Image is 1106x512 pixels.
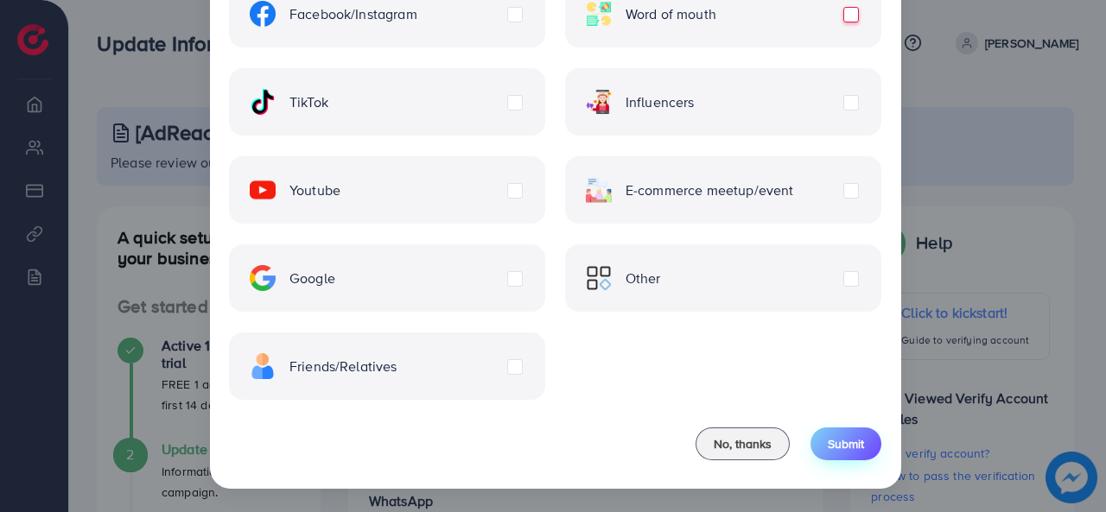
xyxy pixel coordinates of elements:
[626,269,661,288] span: Other
[696,427,790,460] button: No, thanks
[250,177,276,203] img: ic-youtube.715a0ca2.svg
[250,89,276,115] img: ic-tiktok.4b20a09a.svg
[289,269,335,288] span: Google
[289,357,397,376] span: Friends/Relatives
[250,265,276,291] img: ic-google.5bdd9b68.svg
[250,353,276,379] img: ic-freind.8e9a9d08.svg
[626,180,794,200] span: E-commerce meetup/event
[586,265,612,291] img: ic-other.99c3e012.svg
[289,4,417,24] span: Facebook/Instagram
[586,177,612,203] img: ic-ecommerce.d1fa3848.svg
[586,89,612,115] img: ic-influencers.a620ad43.svg
[250,1,276,27] img: ic-facebook.134605ef.svg
[810,427,881,460] button: Submit
[289,180,340,200] span: Youtube
[828,435,864,452] span: Submit
[714,435,772,452] span: No, thanks
[289,92,328,112] span: TikTok
[626,92,695,112] span: Influencers
[626,4,716,24] span: Word of mouth
[586,1,612,27] img: ic-word-of-mouth.a439123d.svg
